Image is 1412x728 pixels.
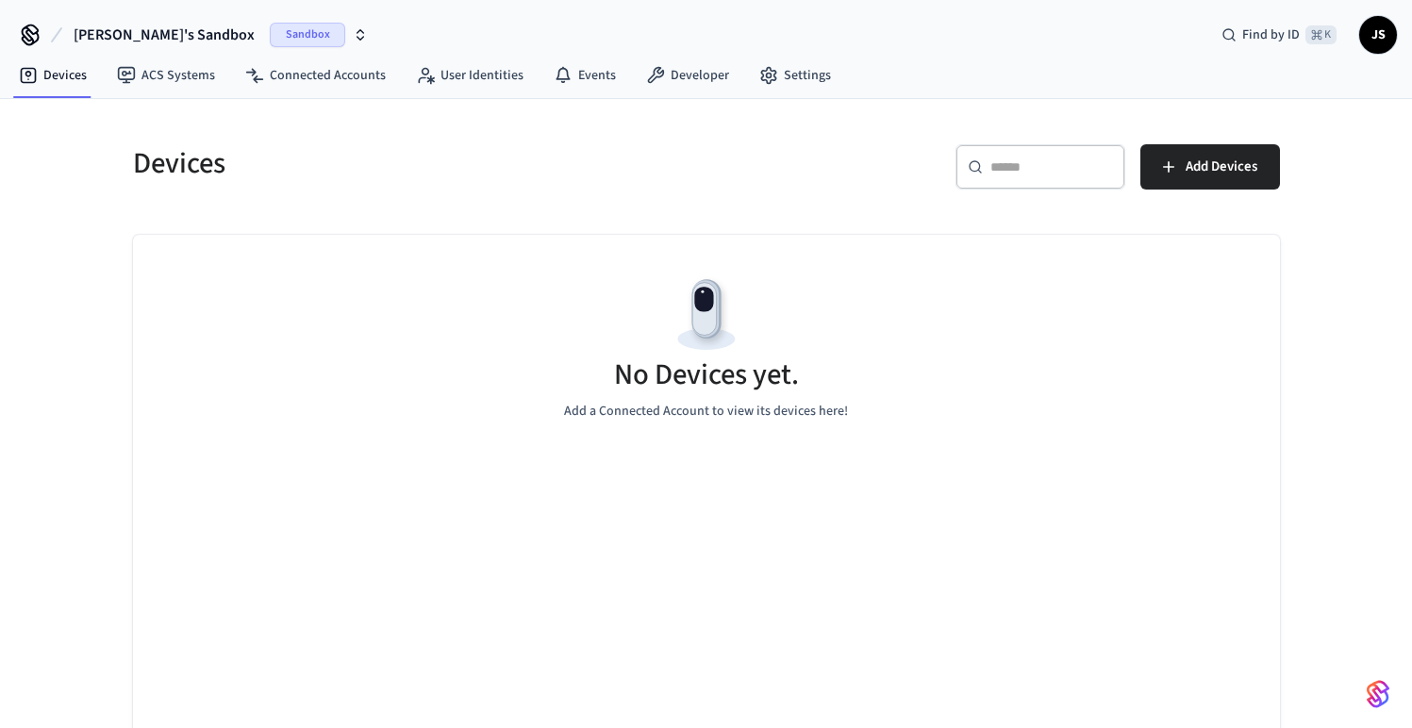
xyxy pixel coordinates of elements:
span: JS [1361,18,1395,52]
span: Sandbox [270,23,345,47]
button: JS [1359,16,1397,54]
a: Developer [631,58,744,92]
a: Settings [744,58,846,92]
button: Add Devices [1140,144,1280,190]
a: User Identities [401,58,539,92]
a: Devices [4,58,102,92]
p: Add a Connected Account to view its devices here! [564,402,848,422]
span: ⌘ K [1305,25,1337,44]
div: Find by ID⌘ K [1206,18,1352,52]
span: Find by ID [1242,25,1300,44]
span: Add Devices [1186,155,1257,179]
h5: No Devices yet. [614,356,799,394]
a: Events [539,58,631,92]
img: SeamLogoGradient.69752ec5.svg [1367,679,1389,709]
h5: Devices [133,144,695,183]
img: Devices Empty State [664,273,749,357]
span: [PERSON_NAME]'s Sandbox [74,24,255,46]
a: Connected Accounts [230,58,401,92]
a: ACS Systems [102,58,230,92]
